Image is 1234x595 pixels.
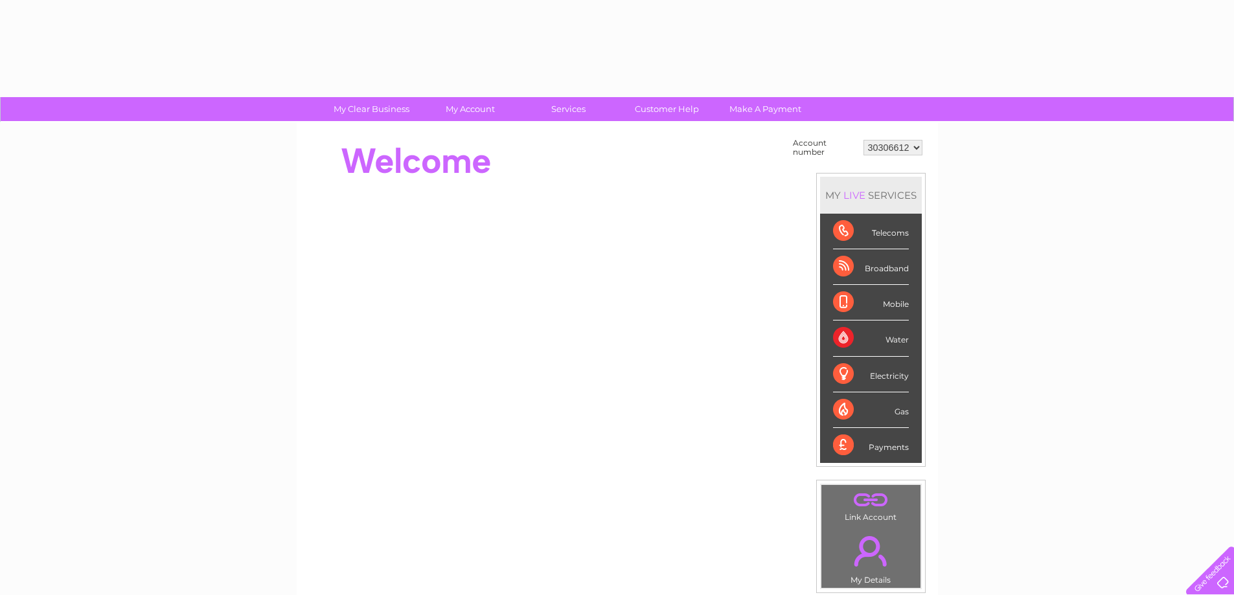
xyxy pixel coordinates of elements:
[833,392,909,428] div: Gas
[833,357,909,392] div: Electricity
[318,97,425,121] a: My Clear Business
[417,97,523,121] a: My Account
[833,285,909,320] div: Mobile
[841,189,868,201] div: LIVE
[820,177,922,214] div: MY SERVICES
[515,97,622,121] a: Services
[825,488,917,511] a: .
[833,320,909,356] div: Water
[790,135,860,160] td: Account number
[833,214,909,249] div: Telecoms
[821,525,921,589] td: My Details
[833,249,909,285] div: Broadband
[821,484,921,525] td: Link Account
[613,97,720,121] a: Customer Help
[712,97,819,121] a: Make A Payment
[833,428,909,463] div: Payments
[825,528,917,574] a: .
